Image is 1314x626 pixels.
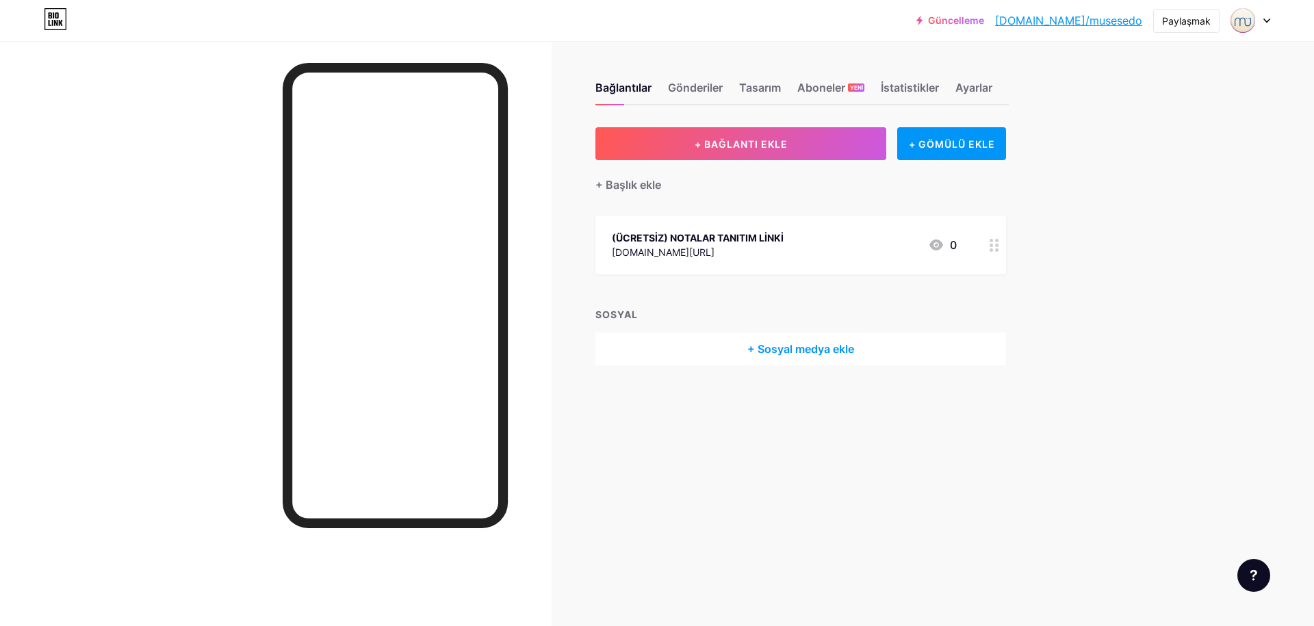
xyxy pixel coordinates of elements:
[950,238,957,252] font: 0
[955,81,992,94] font: Ayarlar
[595,127,886,160] button: + BAĞLANTI EKLE
[739,81,781,94] font: Tasarım
[909,138,995,150] font: + GÖMÜLÜ EKLE
[850,84,863,91] font: YENİ
[1162,15,1211,27] font: Paylaşmak
[595,309,638,320] font: SOSYAL
[995,12,1142,29] a: [DOMAIN_NAME]/musesedo
[612,232,784,244] font: (ÜCRETSİZ) NOTALAR TANITIM LİNKİ
[928,14,984,26] font: Güncelleme
[881,81,939,94] font: İstatistikler
[668,81,723,94] font: Gönderiler
[595,81,652,94] font: Bağlantılar
[595,178,661,192] font: + Başlık ekle
[612,246,714,258] font: [DOMAIN_NAME][URL]
[797,81,845,94] font: Aboneler
[1230,8,1256,34] img: müze
[747,342,854,356] font: + Sosyal medya ekle
[995,14,1142,27] font: [DOMAIN_NAME]/musesedo
[695,138,788,150] font: + BAĞLANTI EKLE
